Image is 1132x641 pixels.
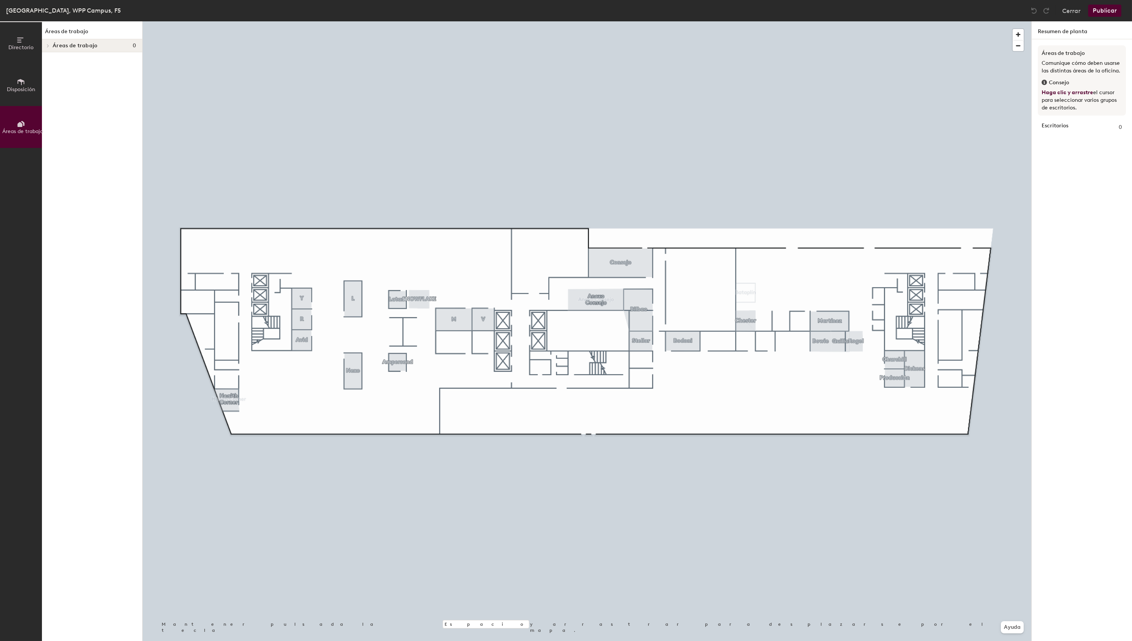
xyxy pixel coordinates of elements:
p: Comunique cómo deben usarse las distintas áreas de la oficina. [1042,59,1122,75]
span: 0 [133,43,136,49]
span: Disposición [7,86,35,93]
span: Directorio [8,44,34,51]
button: Publicar [1088,5,1121,17]
h3: Áreas de trabajo [1042,49,1122,58]
span: 0 [1119,123,1122,132]
p: el cursor para seleccionar varios grupos de escritorios. [1042,89,1122,112]
span: Haga clic y arrastre [1042,89,1093,96]
img: Undo [1030,7,1038,14]
span: Áreas de trabajo [2,128,43,135]
img: Redo [1042,7,1050,14]
h1: Áreas de trabajo [42,27,142,39]
button: Ayuda [1001,621,1024,633]
strong: Escritorios [1042,123,1068,132]
h1: Resumen de planta [1032,21,1132,39]
div: Consejo [1042,79,1122,87]
button: Cerrar [1062,5,1081,17]
span: Áreas de trabajo [53,43,97,49]
div: [GEOGRAPHIC_DATA], WPP Campus, F5 [6,6,121,15]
